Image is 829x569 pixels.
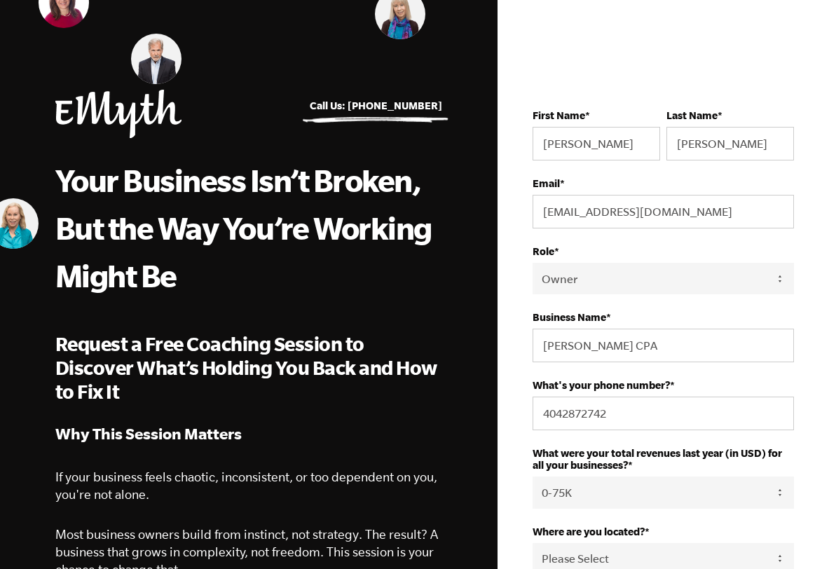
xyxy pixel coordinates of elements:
strong: Last Name [666,109,718,121]
strong: Email [533,177,560,189]
span: If your business feels chaotic, inconsistent, or too dependent on you, you're not alone. [55,469,437,502]
span: Your Business Isn’t Broken, But the Way You’re Working Might Be [55,163,432,293]
iframe: Chat Widget [759,502,829,569]
strong: What were your total revenues last year (in USD) for all your businesses? [533,447,782,471]
strong: Why This Session Matters [55,425,242,442]
strong: First Name [533,109,585,121]
strong: What's your phone number? [533,379,670,391]
a: Call Us: [PHONE_NUMBER] [310,100,442,111]
img: Steve Edkins, EMyth Business Coach [131,34,181,84]
strong: Where are you located? [533,526,645,537]
strong: Role [533,245,554,257]
span: Request a Free Coaching Session to Discover What’s Holding You Back and How to Fix It [55,333,437,402]
img: EMyth [55,90,181,138]
strong: Business Name [533,311,606,323]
